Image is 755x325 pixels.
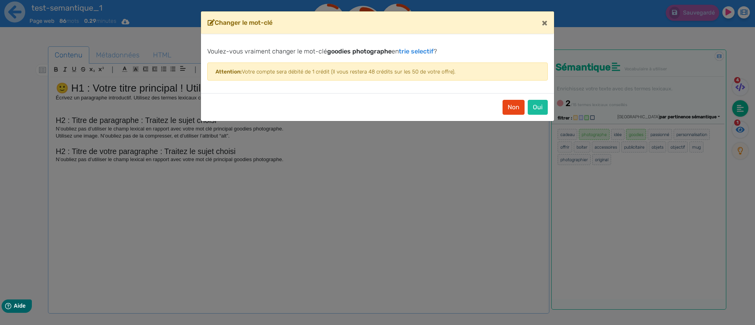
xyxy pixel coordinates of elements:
b: trie selectif [399,48,434,55]
div: Votre compte sera débité de 1 crédit (Il vous restera 48 crédits sur les 50 de votre offre). [207,62,548,81]
h4: Changer le mot-clé [208,18,273,28]
button: Close [536,12,554,34]
b: Attention: [215,68,242,75]
b: goodies photographe [327,48,392,55]
p: Voulez-vous vraiment changer le mot-clé en ? [207,47,548,56]
button: Oui [528,100,548,115]
span: × [542,17,547,28]
button: Non [503,100,525,115]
